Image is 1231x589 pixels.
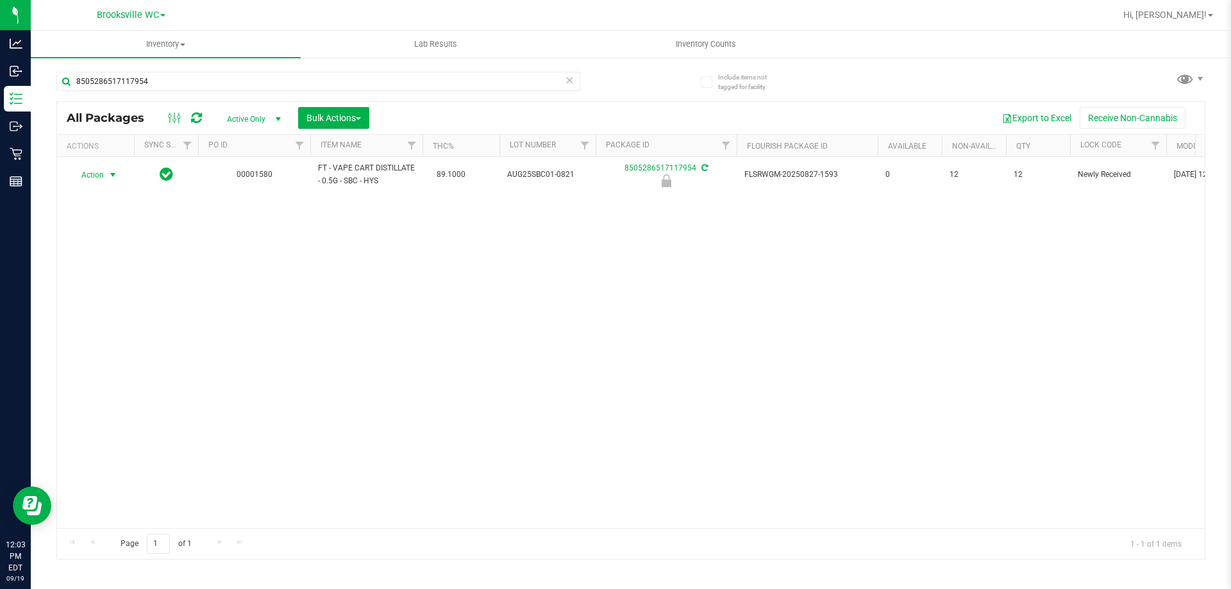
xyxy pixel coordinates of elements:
input: Search Package ID, Item Name, SKU, Lot or Part Number... [56,72,580,91]
span: Lab Results [397,38,474,50]
button: Bulk Actions [298,107,369,129]
span: Action [70,166,105,184]
span: All Packages [67,111,157,125]
span: 89.1000 [430,165,472,184]
span: Bulk Actions [306,113,361,123]
inline-svg: Reports [10,175,22,188]
span: Page of 1 [110,534,202,554]
a: Filter [401,135,423,156]
span: Inventory [31,38,301,50]
inline-svg: Retail [10,147,22,160]
a: Filter [716,135,737,156]
a: Filter [1145,135,1166,156]
a: Lock Code [1080,140,1121,149]
a: Flourish Package ID [747,142,828,151]
inline-svg: Inventory [10,92,22,105]
span: In Sync [160,165,173,183]
a: 00001580 [237,170,272,179]
button: Receive Non-Cannabis [1080,107,1185,129]
inline-svg: Outbound [10,120,22,133]
a: Lot Number [510,140,556,149]
a: Package ID [606,140,649,149]
a: Inventory [31,31,301,58]
a: Lab Results [301,31,571,58]
span: 1 - 1 of 1 items [1120,534,1192,553]
a: 8505286517117954 [624,163,696,172]
span: Inventory Counts [658,38,753,50]
iframe: Resource center [13,486,51,525]
span: FT - VAPE CART DISTILLATE - 0.5G - SBC - HYS [318,162,415,187]
span: Brooksville WC [97,10,159,21]
span: select [105,166,121,184]
span: Hi, [PERSON_NAME]! [1123,10,1207,20]
input: 1 [147,534,170,554]
inline-svg: Analytics [10,37,22,50]
span: FLSRWGM-20250827-1593 [744,169,870,181]
span: Newly Received [1078,169,1159,181]
button: Export to Excel [994,107,1080,129]
p: 09/19 [6,574,25,583]
a: Filter [574,135,596,156]
p: 12:03 PM EDT [6,539,25,574]
a: Item Name [321,140,362,149]
a: Non-Available [952,142,1009,151]
span: AUG25SBC01-0821 [507,169,588,181]
span: Sync from Compliance System [699,163,708,172]
span: Include items not tagged for facility [718,72,782,92]
a: Qty [1016,142,1030,151]
a: Inventory Counts [571,31,841,58]
span: Clear [565,72,574,88]
span: 12 [1014,169,1062,181]
div: Actions [67,142,129,151]
a: THC% [433,142,454,151]
a: Filter [177,135,198,156]
span: 12 [950,169,998,181]
inline-svg: Inbound [10,65,22,78]
a: Available [888,142,926,151]
span: 0 [885,169,934,181]
a: Sync Status [144,140,194,149]
a: PO ID [208,140,228,149]
a: Filter [289,135,310,156]
div: Newly Received [594,174,739,187]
